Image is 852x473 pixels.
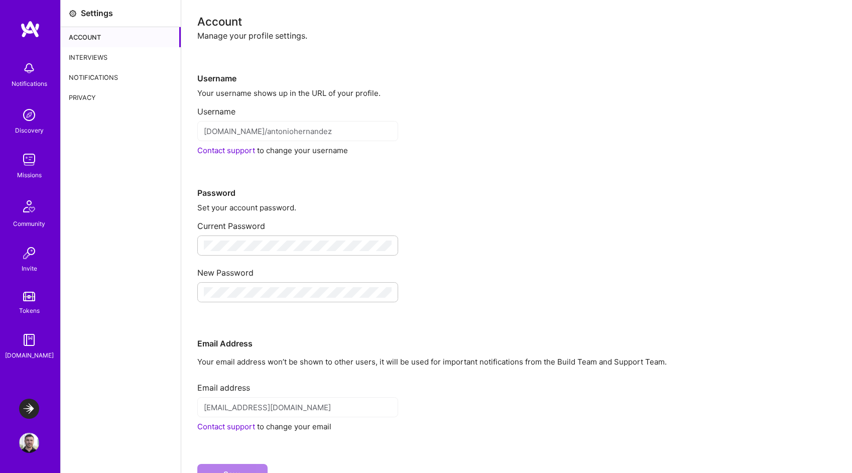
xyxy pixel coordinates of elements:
div: Invite [22,263,37,274]
div: Account [197,16,836,27]
img: bell [19,58,39,78]
div: Email Address [197,306,836,349]
img: logo [20,20,40,38]
img: teamwork [19,150,39,170]
img: User Avatar [19,433,39,453]
a: LaunchDarkly: Experimentation Delivery Team [17,399,42,419]
img: Community [17,194,41,218]
a: Contact support [197,146,255,155]
div: Tokens [19,305,40,316]
img: LaunchDarkly: Experimentation Delivery Team [19,399,39,419]
div: Username [197,98,836,117]
div: Interviews [61,47,181,67]
img: discovery [19,105,39,125]
img: tokens [23,292,35,301]
div: Discovery [15,125,44,136]
div: Community [13,218,45,229]
div: [DOMAIN_NAME] [5,350,54,361]
div: Notifications [61,67,181,87]
i: icon Settings [69,10,77,18]
div: Account [61,27,181,47]
div: New Password [197,260,836,278]
a: User Avatar [17,433,42,453]
div: Privacy [61,87,181,107]
p: Your email address won’t be shown to other users, it will be used for important notifications fro... [197,357,836,367]
div: Set your account password. [197,202,836,213]
div: Notifications [12,78,47,89]
div: Your username shows up in the URL of your profile. [197,88,836,98]
div: to change your email [197,421,836,432]
div: Username [197,41,836,84]
div: Missions [17,170,42,180]
div: Password [197,156,836,198]
div: Settings [81,8,113,19]
div: Email address [197,375,836,393]
div: Current Password [197,213,836,231]
img: guide book [19,330,39,350]
a: Contact support [197,422,255,431]
div: Manage your profile settings. [197,31,836,41]
div: to change your username [197,145,836,156]
img: Invite [19,243,39,263]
